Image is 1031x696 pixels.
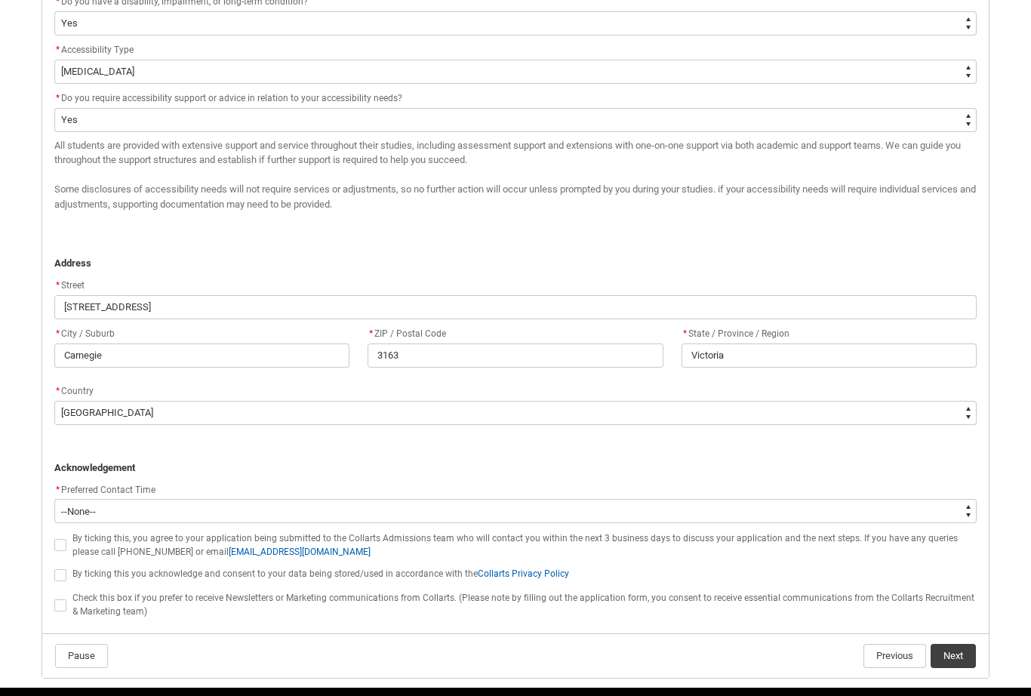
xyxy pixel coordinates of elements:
[368,328,446,339] span: ZIP / Postal Code
[61,45,134,55] span: Accessibility Type
[56,386,60,396] abbr: required
[54,140,961,166] span: All students are provided with extensive support and service throughout their studies, including ...
[72,593,974,617] span: Check this box if you prefer to receive Newsletters or Marketing communications from Collarts. (P...
[61,386,94,396] span: Country
[478,568,569,579] a: Collarts Privacy Policy
[56,45,60,55] abbr: required
[54,328,115,339] span: City / Suburb
[72,533,958,557] span: By ticking this, you agree to your application being submitted to the Collarts Admissions team wh...
[72,568,569,579] span: By ticking this you acknowledge and consent to your data being stored/used in accordance with the
[683,328,687,339] abbr: required
[229,547,371,557] a: [EMAIL_ADDRESS][DOMAIN_NAME]
[61,93,402,103] span: Do you require accessibility support or advice in relation to your accessibility needs?
[54,257,91,269] strong: Address
[56,328,60,339] abbr: required
[54,183,976,210] span: Some disclosures of accessibility needs will not require services or adjustments, so no further a...
[54,462,135,473] strong: Acknowledgement
[55,644,108,668] button: Pause
[61,485,155,495] span: Preferred Contact Time
[863,644,926,668] button: Previous
[56,280,60,291] abbr: required
[682,328,789,339] span: State / Province / Region
[369,328,373,339] abbr: required
[931,644,976,668] button: Next
[54,280,85,291] span: Street
[56,485,60,495] abbr: required
[56,93,60,103] abbr: required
